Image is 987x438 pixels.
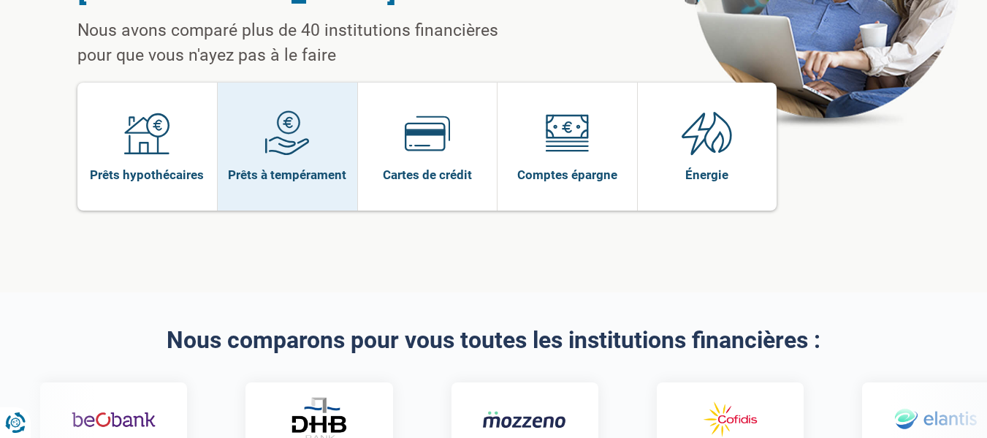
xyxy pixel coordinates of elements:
[358,83,498,211] a: Cartes de crédit Cartes de crédit
[228,167,346,183] span: Prêts à tempérament
[264,110,310,156] img: Prêts à tempérament
[517,167,617,183] span: Comptes épargne
[77,328,910,353] h2: Nous comparons pour vous toutes les institutions financières :
[77,18,536,68] p: Nous avons comparé plus de 40 institutions financières pour que vous n'ayez pas à le faire
[383,167,472,183] span: Cartes de crédit
[682,110,733,156] img: Énergie
[638,83,777,211] a: Énergie Énergie
[483,410,567,428] img: Mozzeno
[77,83,218,211] a: Prêts hypothécaires Prêts hypothécaires
[124,110,169,156] img: Prêts hypothécaires
[218,83,357,211] a: Prêts à tempérament Prêts à tempérament
[498,83,637,211] a: Comptes épargne Comptes épargne
[405,110,450,156] img: Cartes de crédit
[544,110,590,156] img: Comptes épargne
[90,167,204,183] span: Prêts hypothécaires
[685,167,728,183] span: Énergie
